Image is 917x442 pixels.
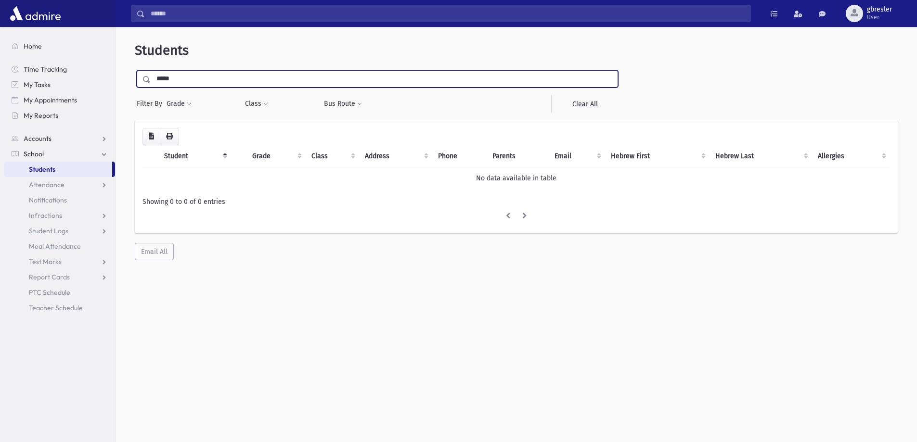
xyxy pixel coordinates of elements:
[4,146,115,162] a: School
[487,145,549,167] th: Parents
[24,111,58,120] span: My Reports
[29,227,68,235] span: Student Logs
[29,288,70,297] span: PTC Schedule
[29,180,65,189] span: Attendance
[812,145,890,167] th: Allergies: activate to sort column ascending
[306,145,360,167] th: Class: activate to sort column ascending
[4,300,115,316] a: Teacher Schedule
[246,145,305,167] th: Grade: activate to sort column ascending
[29,165,55,174] span: Students
[29,196,67,204] span: Notifications
[4,269,115,285] a: Report Cards
[4,239,115,254] a: Meal Attendance
[24,80,51,89] span: My Tasks
[29,303,83,312] span: Teacher Schedule
[4,192,115,208] a: Notifications
[142,167,890,189] td: No data available in table
[359,145,432,167] th: Address: activate to sort column ascending
[245,95,269,113] button: Class
[4,223,115,239] a: Student Logs
[4,92,115,108] a: My Appointments
[605,145,709,167] th: Hebrew First: activate to sort column ascending
[142,128,160,145] button: CSV
[4,38,115,54] a: Home
[551,95,618,113] a: Clear All
[24,42,42,51] span: Home
[323,95,362,113] button: Bus Route
[4,62,115,77] a: Time Tracking
[142,197,890,207] div: Showing 0 to 0 of 0 entries
[24,65,67,74] span: Time Tracking
[145,5,750,22] input: Search
[24,150,44,158] span: School
[29,242,81,251] span: Meal Attendance
[867,13,892,21] span: User
[29,257,62,266] span: Test Marks
[8,4,63,23] img: AdmirePro
[158,145,231,167] th: Student: activate to sort column descending
[549,145,605,167] th: Email: activate to sort column ascending
[166,95,192,113] button: Grade
[4,285,115,300] a: PTC Schedule
[4,162,112,177] a: Students
[4,77,115,92] a: My Tasks
[867,6,892,13] span: gbresler
[4,177,115,192] a: Attendance
[4,254,115,269] a: Test Marks
[4,208,115,223] a: Infractions
[710,145,813,167] th: Hebrew Last: activate to sort column ascending
[432,145,487,167] th: Phone
[135,243,174,260] button: Email All
[29,211,62,220] span: Infractions
[29,273,70,281] span: Report Cards
[160,128,179,145] button: Print
[24,134,52,143] span: Accounts
[4,131,115,146] a: Accounts
[24,96,77,104] span: My Appointments
[137,99,166,109] span: Filter By
[135,42,189,58] span: Students
[4,108,115,123] a: My Reports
